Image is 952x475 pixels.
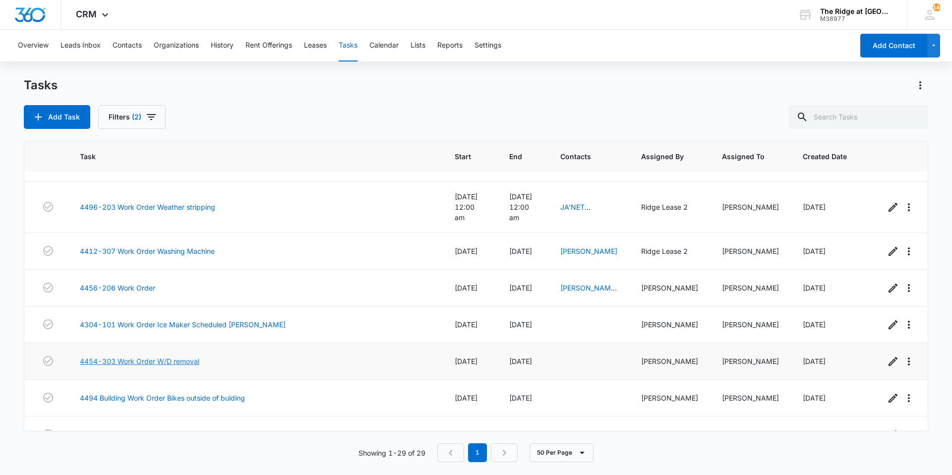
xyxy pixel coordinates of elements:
span: [DATE] [509,320,532,329]
div: Ridge Lease 2 [641,246,698,256]
a: 4412-307 Work Order Washing Machine [80,246,215,256]
button: Contacts [113,30,142,61]
a: 4344-207 Work Order Scheduled Steamway [80,429,228,440]
a: 4304-101 Work Order Ice Maker Scheduled [PERSON_NAME] [80,319,286,330]
button: Leads Inbox [60,30,101,61]
a: [PERSON_NAME] [560,247,617,255]
button: Filters(2) [98,105,166,129]
em: 1 [468,443,487,462]
button: Overview [18,30,49,61]
div: [PERSON_NAME] [641,283,698,293]
span: [DATE] [509,430,532,439]
span: [DATE] [803,394,826,402]
button: Add Task [24,105,90,129]
button: Add Contact [860,34,927,58]
span: [DATE] [455,284,477,292]
input: Search Tasks [788,105,928,129]
span: Created Date [803,151,847,162]
button: Reports [437,30,463,61]
span: Assigned To [722,151,765,162]
a: 4456-206 Work Order [80,283,155,293]
button: History [211,30,234,61]
a: [PERSON_NAME] (H) [560,284,617,302]
p: Showing 1-29 of 29 [358,448,425,458]
span: 140 [933,3,941,11]
div: [PERSON_NAME] [722,393,779,403]
span: [DATE] [455,430,477,439]
a: 4494 Building Work Order Bikes outside of bulding [80,393,245,403]
div: [PERSON_NAME] [722,202,779,212]
span: [DATE] [509,247,532,255]
span: [DATE] [803,284,826,292]
span: [DATE] [509,357,532,365]
span: [DATE] [455,247,477,255]
span: [DATE] [455,357,477,365]
button: Leases [304,30,327,61]
button: 50 Per Page [530,443,594,462]
span: [DATE] [803,320,826,329]
div: [PERSON_NAME] [641,319,698,330]
span: [DATE] [803,430,826,439]
div: account id [820,15,892,22]
span: End [509,151,522,162]
div: [PERSON_NAME] [722,356,779,366]
span: Contacts [560,151,603,162]
span: Start [455,151,471,162]
div: [PERSON_NAME] [641,429,698,440]
button: Organizations [154,30,199,61]
div: [PERSON_NAME] [722,319,779,330]
a: 4496-203 Work Order Weather stripping [80,202,215,212]
span: [DATE] [803,203,826,211]
button: Actions [912,77,928,93]
span: [DATE] [803,357,826,365]
div: [PERSON_NAME] [722,283,779,293]
div: [PERSON_NAME] [641,356,698,366]
button: Rent Offerings [245,30,292,61]
div: Ridge Lease 2 [641,202,698,212]
span: [DATE] [509,394,532,402]
span: CRM [76,9,97,19]
div: [PERSON_NAME] [722,246,779,256]
span: [DATE] [455,320,477,329]
span: [DATE] [509,284,532,292]
a: 4454-303 Work Order W/D removal [80,356,199,366]
button: Settings [475,30,501,61]
button: Calendar [369,30,399,61]
span: Assigned By [641,151,684,162]
div: [PERSON_NAME] [722,429,779,440]
a: [PERSON_NAME] & [PERSON_NAME] [560,430,617,460]
button: Tasks [339,30,357,61]
span: [DATE] 12:00 am [509,192,532,222]
span: Task [80,151,416,162]
span: [DATE] [455,394,477,402]
nav: Pagination [437,443,518,462]
div: notifications count [933,3,941,11]
button: Lists [411,30,425,61]
a: JA'NET [PERSON_NAME] [560,203,617,222]
h1: Tasks [24,78,58,93]
span: (2) [132,114,141,120]
div: account name [820,7,892,15]
span: [DATE] 12:00 am [455,192,477,222]
div: [PERSON_NAME] [641,393,698,403]
span: [DATE] [803,247,826,255]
